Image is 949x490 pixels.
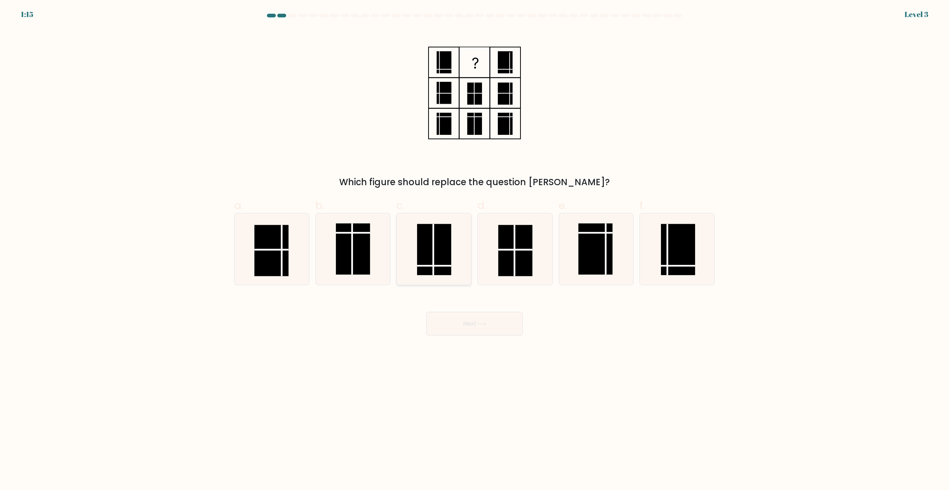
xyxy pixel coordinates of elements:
[239,176,710,189] div: Which figure should replace the question [PERSON_NAME]?
[234,198,243,213] span: a.
[21,9,33,20] div: 1:15
[396,198,404,213] span: c.
[639,198,645,213] span: f.
[559,198,567,213] span: e.
[477,198,486,213] span: d.
[426,312,523,336] button: Next
[905,9,928,20] div: Level 3
[315,198,324,213] span: b.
